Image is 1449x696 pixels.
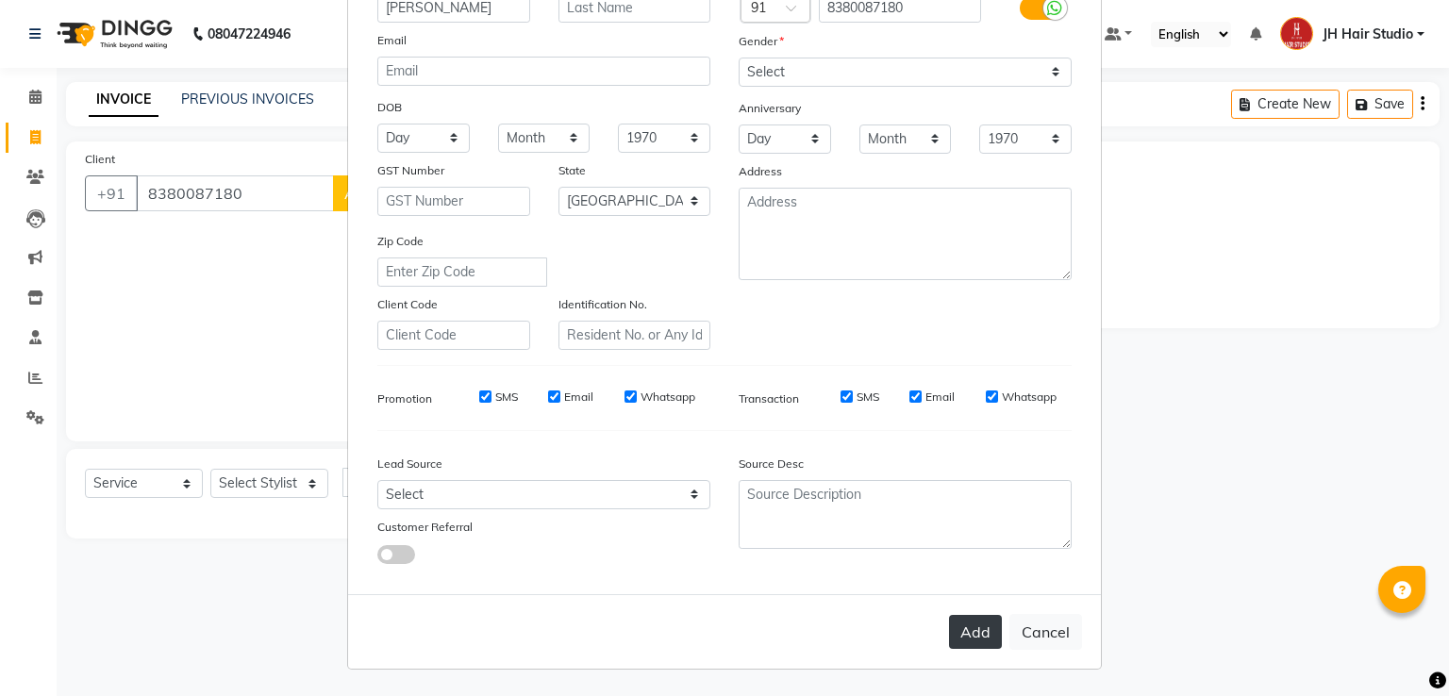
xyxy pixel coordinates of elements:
label: Lead Source [377,456,442,472]
label: Whatsapp [641,389,695,406]
label: Source Desc [739,456,804,472]
button: Add [949,615,1002,649]
label: Email [564,389,593,406]
label: Zip Code [377,233,424,250]
label: GST Number [377,162,444,179]
label: Address [739,163,782,180]
label: State [558,162,586,179]
label: Customer Referral [377,519,473,536]
label: SMS [495,389,518,406]
button: Cancel [1009,614,1082,650]
input: Enter Zip Code [377,257,547,287]
input: Client Code [377,321,530,350]
label: Transaction [739,390,799,407]
label: Gender [739,33,784,50]
label: Email [377,32,407,49]
input: Email [377,57,710,86]
label: Email [925,389,955,406]
label: Whatsapp [1002,389,1057,406]
input: Resident No. or Any Id [558,321,711,350]
label: DOB [377,99,402,116]
label: Identification No. [558,296,647,313]
label: Client Code [377,296,438,313]
label: SMS [857,389,879,406]
label: Promotion [377,390,432,407]
input: GST Number [377,187,530,216]
label: Anniversary [739,100,801,117]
